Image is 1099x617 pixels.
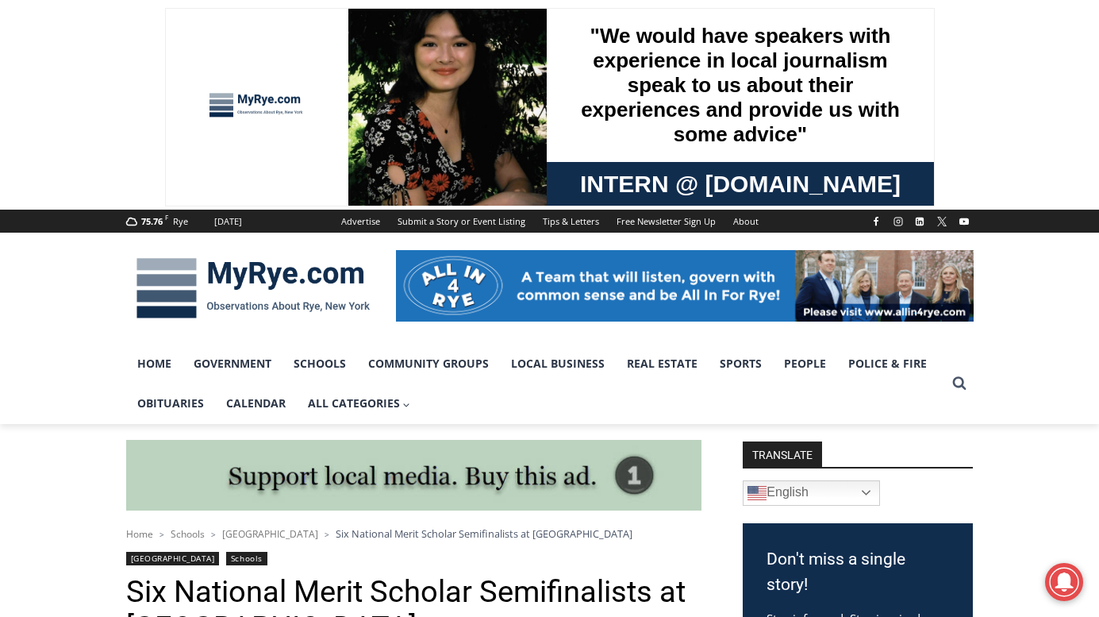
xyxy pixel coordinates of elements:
span: Intern @ [DOMAIN_NAME] [415,158,736,194]
a: [PERSON_NAME] Read Sanctuary Fall Fest: [DATE] [1,158,229,198]
a: Linkedin [910,212,929,231]
div: 6 [185,134,192,150]
a: Obituaries [126,384,215,423]
a: Local Business [500,344,616,384]
a: [GEOGRAPHIC_DATA] [222,527,318,541]
a: X [932,212,951,231]
a: Home [126,527,153,541]
div: / [177,134,181,150]
a: Instagram [889,212,908,231]
button: View Search Form [945,369,974,398]
a: People [773,344,837,384]
img: All in for Rye [396,250,974,322]
a: Tips & Letters [534,210,608,233]
a: Calendar [215,384,297,423]
span: F [165,213,168,222]
a: [GEOGRAPHIC_DATA] [126,552,220,565]
a: English [743,480,880,506]
a: Intern @ [DOMAIN_NAME] [382,154,769,198]
a: YouTube [955,212,974,231]
span: Six National Merit Scholar Semifinalists at [GEOGRAPHIC_DATA] [336,526,632,541]
a: Schools [282,344,357,384]
a: Advertise [332,210,389,233]
a: Community Groups [357,344,500,384]
a: Facebook [867,212,886,231]
span: Open Tues. - Sun. [PHONE_NUMBER] [5,164,156,224]
h4: [PERSON_NAME] Read Sanctuary Fall Fest: [DATE] [13,160,203,196]
img: MyRye.com [126,247,380,330]
div: Rye [173,214,188,229]
a: Home [126,344,183,384]
a: Police & Fire [837,344,938,384]
a: Schools [171,527,205,541]
span: > [211,529,216,540]
a: Government [183,344,282,384]
img: en [747,484,767,503]
a: Open Tues. - Sun. [PHONE_NUMBER] [1,160,159,198]
a: About [724,210,767,233]
a: Schools [226,552,267,565]
div: 3 [166,134,173,150]
span: 75.76 [141,215,163,227]
div: [DATE] [214,214,242,229]
a: Real Estate [616,344,709,384]
div: Face Painting [166,47,221,130]
div: "[PERSON_NAME]'s draw is the fine variety of pristine raw fish kept on hand" [163,99,225,190]
div: "We would have speakers with experience in local journalism speak to us about their experiences a... [401,1,750,154]
a: Free Newsletter Sign Up [608,210,724,233]
a: Submit a Story or Event Listing [389,210,534,233]
strong: TRANSLATE [743,442,822,467]
button: Child menu of All Categories [297,384,422,423]
h3: Don't miss a single story! [767,547,949,597]
span: > [159,529,164,540]
span: > [325,529,329,540]
img: support local media, buy this ad [126,440,701,511]
nav: Breadcrumbs [126,526,701,542]
nav: Primary Navigation [126,344,945,424]
nav: Secondary Navigation [332,210,767,233]
a: Sports [709,344,773,384]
